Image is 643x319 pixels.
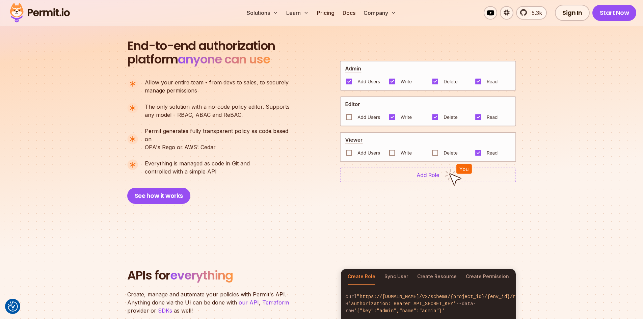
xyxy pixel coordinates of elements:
button: Create Permission [466,269,509,285]
button: Company [361,6,399,20]
h2: platform [127,39,275,66]
span: The only solution with a no-code policy editor. Supports [145,103,290,111]
button: Consent Preferences [8,301,18,312]
span: anyone can use [178,51,270,68]
button: Sync User [384,269,408,285]
span: "https://[DOMAIN_NAME]/v2/schema/{project_id}/{env_id}/roles" [357,294,530,299]
a: Start Now [592,5,637,21]
a: 5.3k [516,6,547,20]
span: 5.3k [528,9,542,17]
a: SDKs [158,307,172,314]
button: Learn [284,6,312,20]
a: Docs [340,6,358,20]
a: Sign In [555,5,590,21]
h2: APIs for [127,269,332,282]
span: 'authorization: Bearer API_SECRET_KEY' [348,301,456,307]
p: any model - RBAC, ABAC and ReBAC. [145,103,290,119]
span: Everything is managed as code in Git and [145,159,250,167]
button: See how it works [127,188,190,204]
span: Permit generates fully transparent policy as code based on [145,127,295,143]
a: Pricing [314,6,337,20]
p: OPA's Rego or AWS' Cedar [145,127,295,151]
span: Allow your entire team - from devs to sales, to securely [145,78,289,86]
button: Create Role [348,269,375,285]
p: manage permissions [145,78,289,95]
p: controlled with a simple API [145,159,250,176]
img: Permit logo [7,1,73,24]
a: our API [239,299,259,306]
button: Solutions [244,6,281,20]
p: Create, manage and automate your policies with Permit's API. Anything done via the UI can be done... [127,290,296,315]
span: everything [170,267,233,284]
button: Create Resource [417,269,457,285]
img: Revisit consent button [8,301,18,312]
span: End-to-end authorization [127,39,275,53]
span: '{"key":"admin","name":"admin"}' [354,308,445,314]
a: Terraform [262,299,289,306]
